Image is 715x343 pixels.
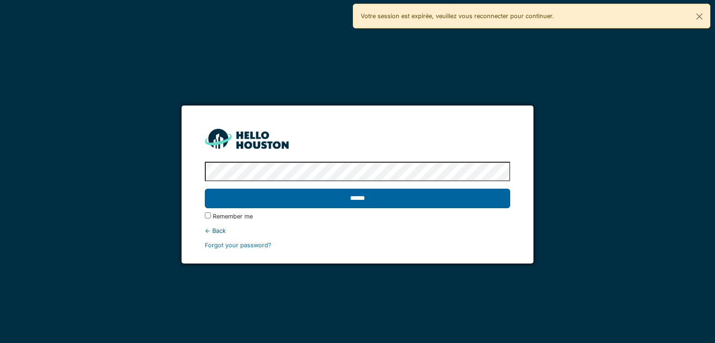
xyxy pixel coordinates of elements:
label: Remember me [213,212,253,221]
div: ← Back [205,226,510,235]
button: Close [689,4,710,29]
div: Votre session est expirée, veuillez vous reconnecter pour continuer. [353,4,710,28]
a: Forgot your password? [205,242,271,249]
img: HH_line-BYnF2_Hg.png [205,129,289,149]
